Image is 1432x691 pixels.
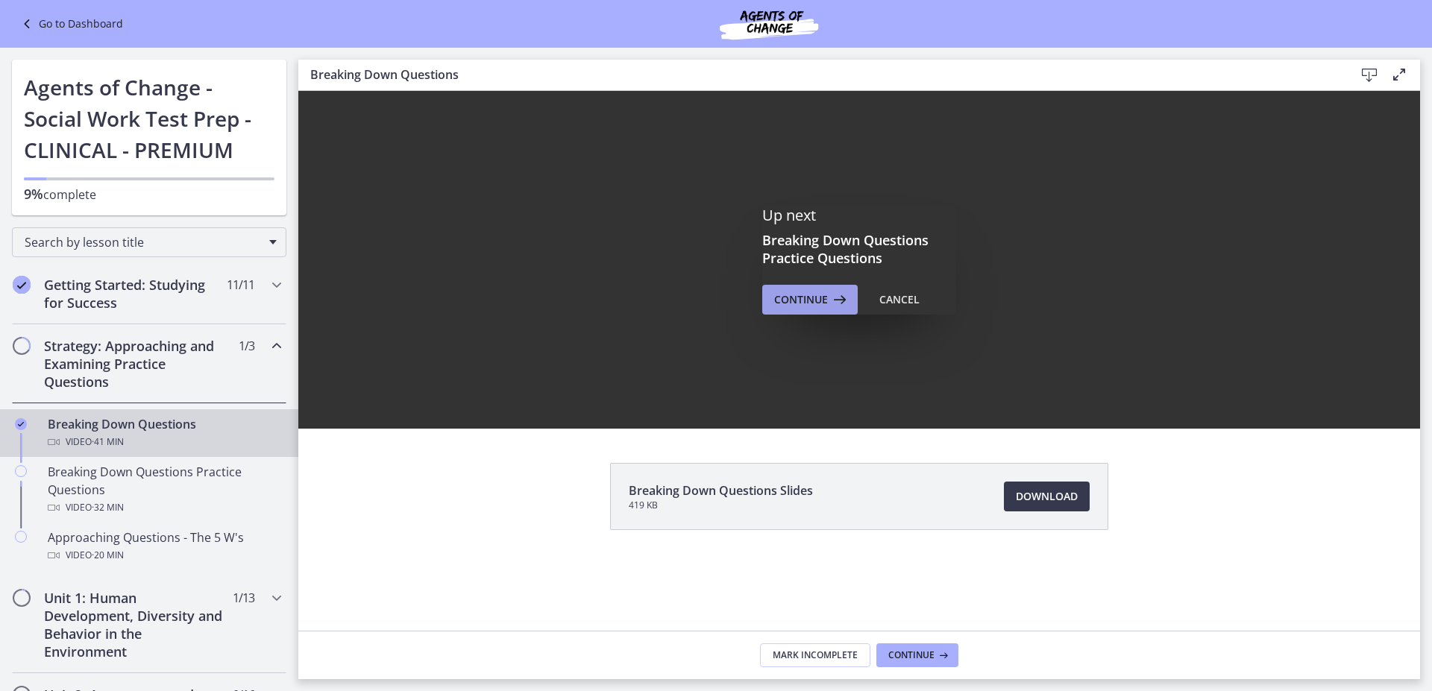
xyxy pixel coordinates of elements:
a: Go to Dashboard [18,15,123,33]
div: Search by lesson title [12,227,286,257]
h2: Getting Started: Studying for Success [44,276,226,312]
span: · 32 min [92,499,124,517]
div: Video [48,546,280,564]
div: Video [48,499,280,517]
div: Breaking Down Questions [48,415,280,451]
span: Continue [774,291,828,309]
i: Completed [13,276,31,294]
div: Video [48,433,280,451]
div: Approaching Questions - The 5 W's [48,528,280,564]
button: Cancel [867,285,932,315]
span: Breaking Down Questions Slides [629,482,813,499]
span: 1 / 3 [239,337,254,355]
span: Mark Incomplete [773,649,858,661]
span: 11 / 11 [227,276,254,294]
p: Up next [762,206,956,225]
h3: Breaking Down Questions Practice Questions [762,231,956,267]
img: Agents of Change [679,6,858,42]
button: Mark Incomplete [760,643,870,667]
h1: Agents of Change - Social Work Test Prep - CLINICAL - PREMIUM [24,72,274,165]
h2: Strategy: Approaching and Examining Practice Questions [44,337,226,391]
span: 419 KB [629,499,813,511]
span: 1 / 13 [233,589,254,607]
div: Cancel [879,291,920,309]
span: · 20 min [92,546,124,564]
button: Continue [762,285,858,315]
span: Download [1016,488,1078,505]
span: 9% [24,185,43,203]
span: Search by lesson title [25,234,262,250]
span: Continue [888,649,935,661]
span: · 41 min [92,433,124,451]
button: Continue [876,643,958,667]
div: Breaking Down Questions Practice Questions [48,463,280,517]
h3: Breaking Down Questions [310,66,1331,83]
p: complete [24,185,274,203]
h2: Unit 1: Human Development, Diversity and Behavior in the Environment [44,589,226,660]
a: Download [1004,482,1090,511]
i: Completed [15,418,27,430]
